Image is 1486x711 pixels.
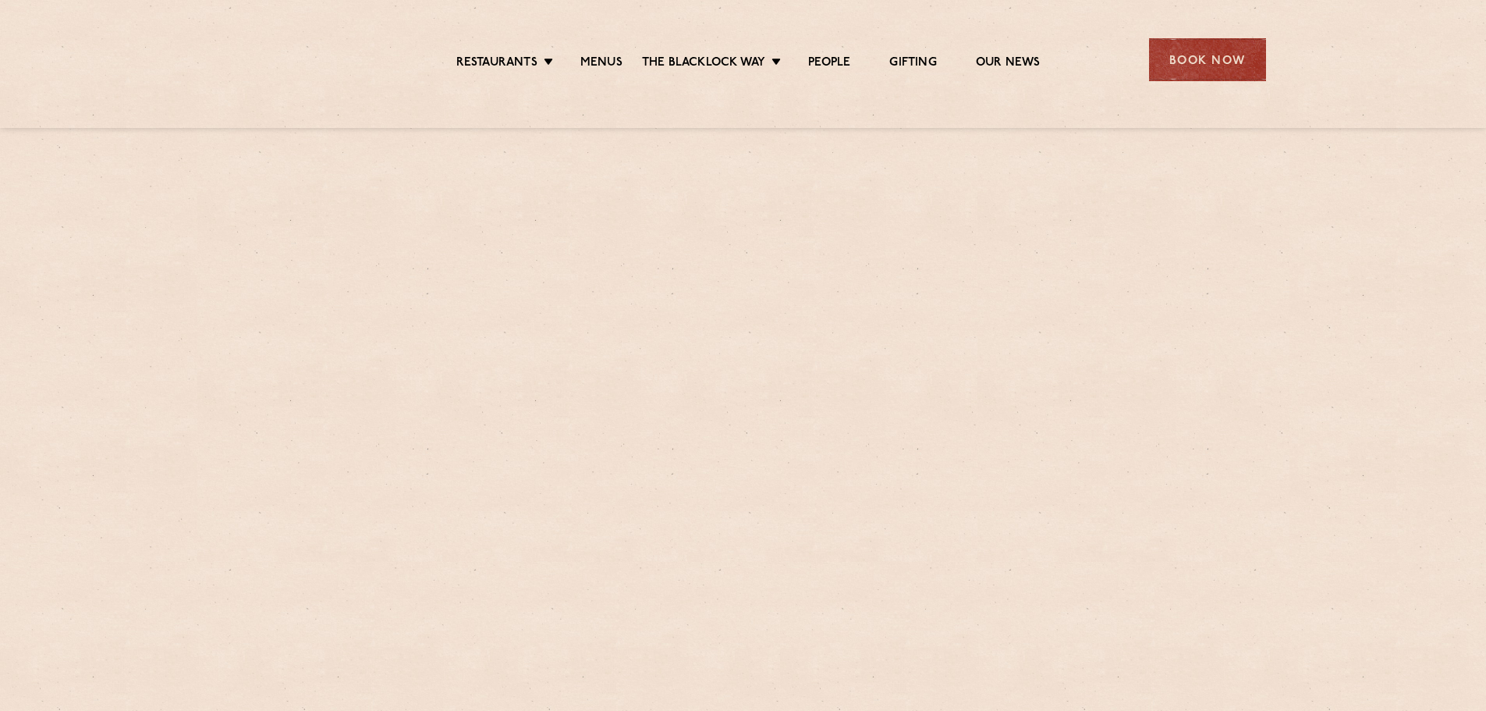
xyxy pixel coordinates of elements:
[221,15,356,105] img: svg%3E
[808,55,850,73] a: People
[889,55,936,73] a: Gifting
[642,55,765,73] a: The Blacklock Way
[456,55,537,73] a: Restaurants
[1149,38,1266,81] div: Book Now
[976,55,1041,73] a: Our News
[580,55,622,73] a: Menus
